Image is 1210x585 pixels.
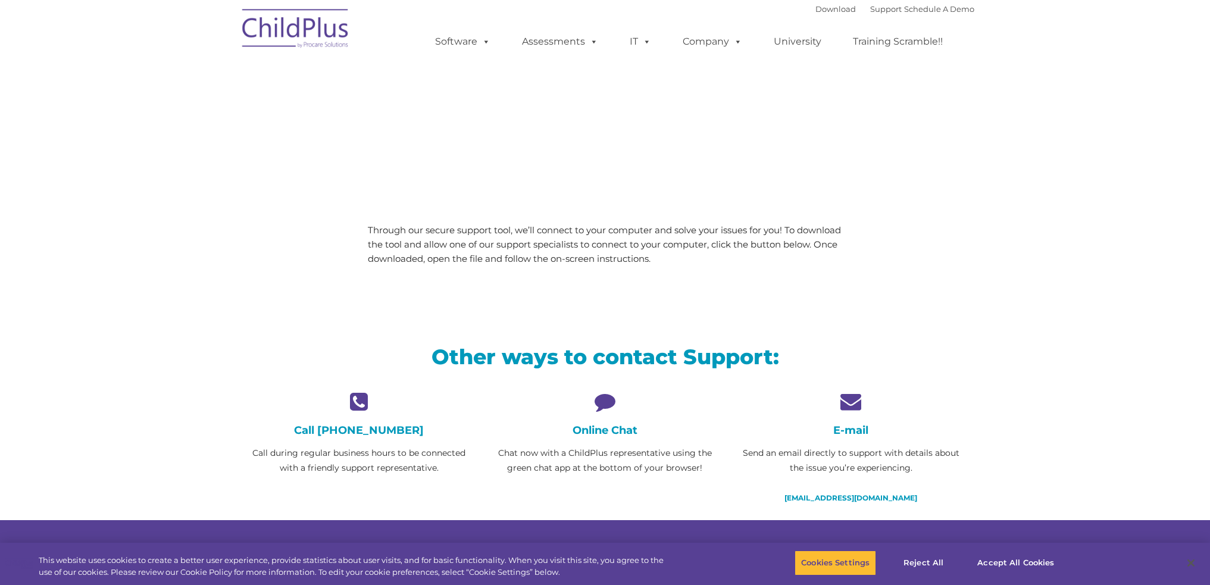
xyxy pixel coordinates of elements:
img: ChildPlus by Procare Solutions [236,1,355,60]
h2: Other ways to contact Support: [245,343,965,370]
h4: Call [PHONE_NUMBER] [245,424,473,437]
div: This website uses cookies to create a better user experience, provide statistics about user visit... [39,555,665,578]
font: | [815,4,974,14]
button: Accept All Cookies [971,550,1061,575]
span: LiveSupport with SplashTop [245,86,690,122]
p: Call during regular business hours to be connected with a friendly support representative. [245,446,473,475]
a: Company [671,30,754,54]
p: Through our secure support tool, we’ll connect to your computer and solve your issues for you! To... [368,223,842,266]
h4: E-mail [737,424,965,437]
a: University [762,30,833,54]
a: Download [815,4,856,14]
p: Chat now with a ChildPlus representative using the green chat app at the bottom of your browser! [491,446,719,475]
a: Software [423,30,502,54]
a: Support [870,4,902,14]
a: Assessments [510,30,610,54]
button: Cookies Settings [795,550,876,575]
p: Send an email directly to support with details about the issue you’re experiencing. [737,446,965,475]
a: [EMAIL_ADDRESS][DOMAIN_NAME] [784,493,917,502]
a: IT [618,30,663,54]
button: Close [1178,550,1204,576]
a: Training Scramble!! [841,30,955,54]
a: Schedule A Demo [904,4,974,14]
button: Reject All [886,550,961,575]
h4: Online Chat [491,424,719,437]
